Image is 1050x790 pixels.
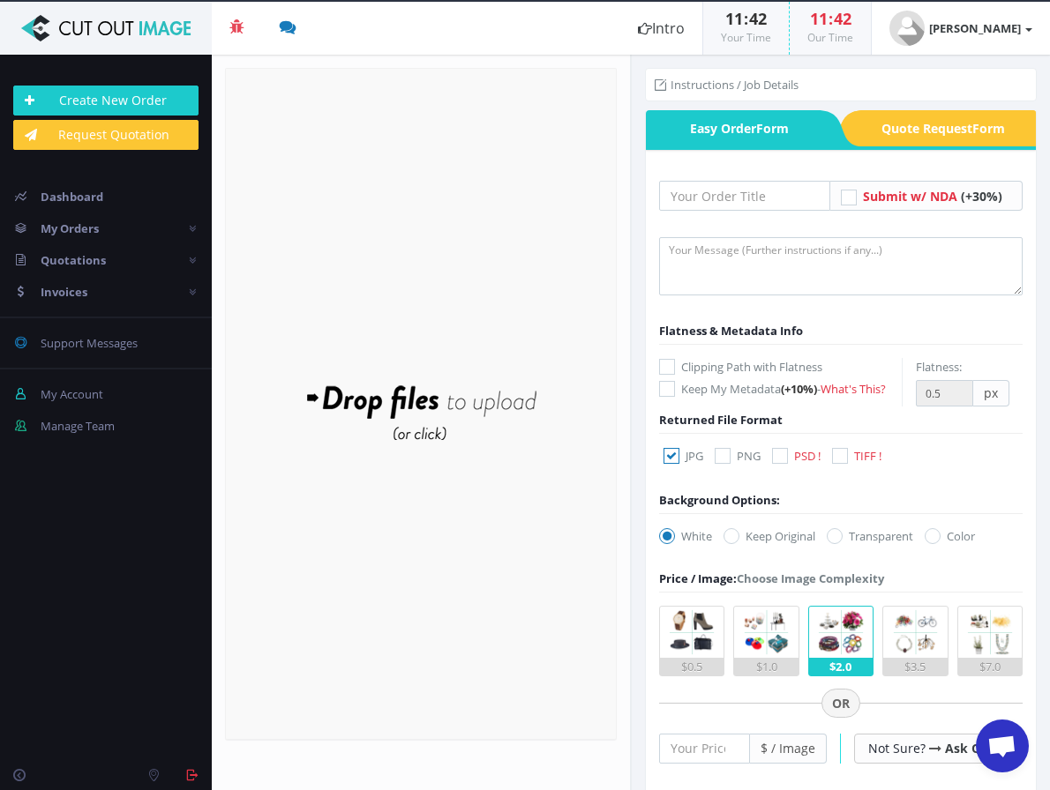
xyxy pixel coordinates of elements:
span: Returned File Format [659,412,783,428]
a: Easy OrderForm [646,110,819,146]
span: Submit w/ NDA [863,188,957,205]
a: Submit w/ NDA (+30%) [863,188,1002,205]
span: Price / Image: [659,570,737,586]
span: Manage Team [41,418,115,434]
small: Your Time [721,30,771,45]
span: Support Messages [41,335,138,351]
div: Choose Image Complexity [659,570,884,587]
span: My Orders [41,220,99,236]
div: $2.0 [809,658,873,675]
span: : [828,8,834,29]
li: Instructions / Job Details [655,76,799,93]
div: $0.5 [660,658,724,675]
span: Dashboard [41,189,103,205]
a: Intro [620,2,702,55]
label: Flatness: [916,358,962,376]
strong: [PERSON_NAME] [929,20,1021,36]
img: 1.png [666,607,717,658]
label: Clipping Path with Flatness [659,358,902,376]
label: Keep Original [724,527,815,545]
img: Cut Out Image [13,15,199,41]
span: Quote Request [863,110,1036,146]
span: Easy Order [646,110,819,146]
i: Form [972,120,1005,137]
label: JPG [664,447,703,465]
span: (+10%) [781,381,817,397]
label: Color [925,527,975,545]
div: $3.5 [883,658,947,675]
label: Transparent [827,527,913,545]
span: OR [821,689,860,719]
a: Chat öffnen [976,719,1029,772]
span: Invoices [41,284,87,300]
span: Flatness & Metadata Info [659,323,803,339]
img: 2.png [741,607,792,658]
a: Ask Quote [945,740,1009,756]
i: Form [756,120,789,137]
span: (+30%) [961,188,1002,205]
a: Quote RequestForm [863,110,1036,146]
img: 5.png [964,607,1016,658]
span: Quotations [41,252,106,268]
a: Create New Order [13,86,199,116]
a: Request Quotation [13,120,199,150]
span: 11 [810,8,828,29]
label: PNG [715,447,761,465]
span: 42 [749,8,767,29]
img: user_default.jpg [889,11,925,46]
div: $7.0 [958,658,1022,675]
span: $ / Image [750,734,827,764]
span: TIFF ! [854,448,881,464]
div: Background Options: [659,491,780,509]
span: : [743,8,749,29]
div: $1.0 [734,658,798,675]
label: Keep My Metadata - [659,380,902,398]
img: 3.png [815,607,866,658]
input: Your Order Title [659,181,830,211]
span: 42 [834,8,851,29]
a: What's This? [821,381,886,397]
span: My Account [41,386,103,402]
img: 4.png [890,607,941,658]
input: Your Price [659,734,750,764]
label: White [659,527,712,545]
span: px [973,380,1009,406]
span: 11 [725,8,743,29]
a: [PERSON_NAME] [872,2,1050,55]
small: Our Time [807,30,853,45]
span: Not Sure? [868,740,926,756]
span: PSD ! [794,448,821,464]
